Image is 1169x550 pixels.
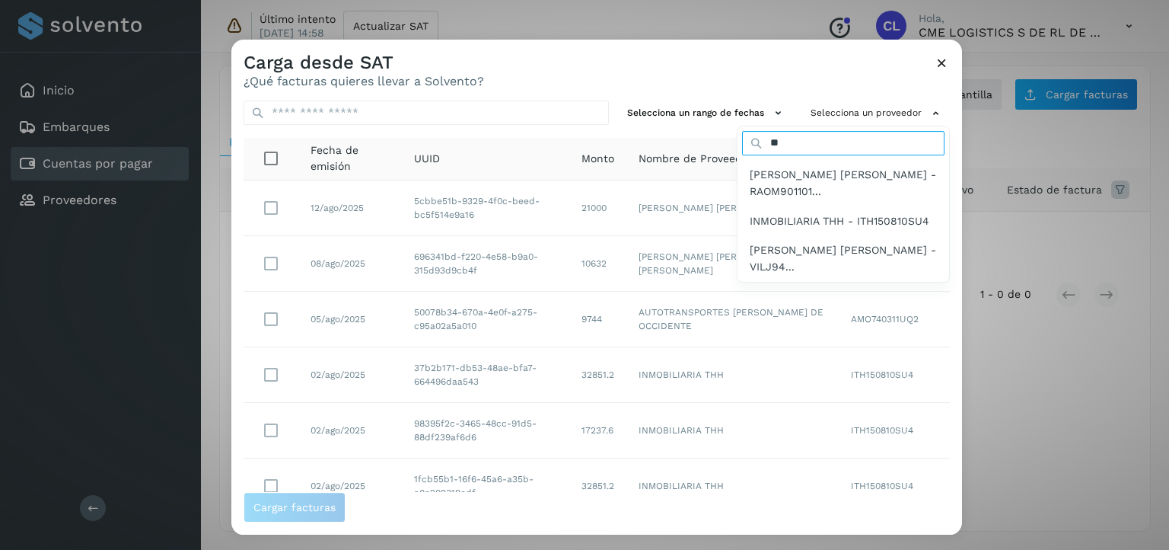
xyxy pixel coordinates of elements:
span: [PERSON_NAME] [PERSON_NAME] - VILJ94... [750,241,937,276]
span: INMOBILIARIA THH - ITH150810SU4 [750,213,929,229]
div: JONATHAN DAVID VILLASEÑOR LOPEZ - VILJ940422Q33 [737,235,949,282]
div: MARTHA EVELIA RAMIREZ OCHOA - RAOM901101MU5 [737,160,949,206]
span: [PERSON_NAME] [PERSON_NAME] - RAOM901101... [750,166,937,200]
div: INMOBILIARIA THH - ITH150810SU4 [737,206,949,235]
